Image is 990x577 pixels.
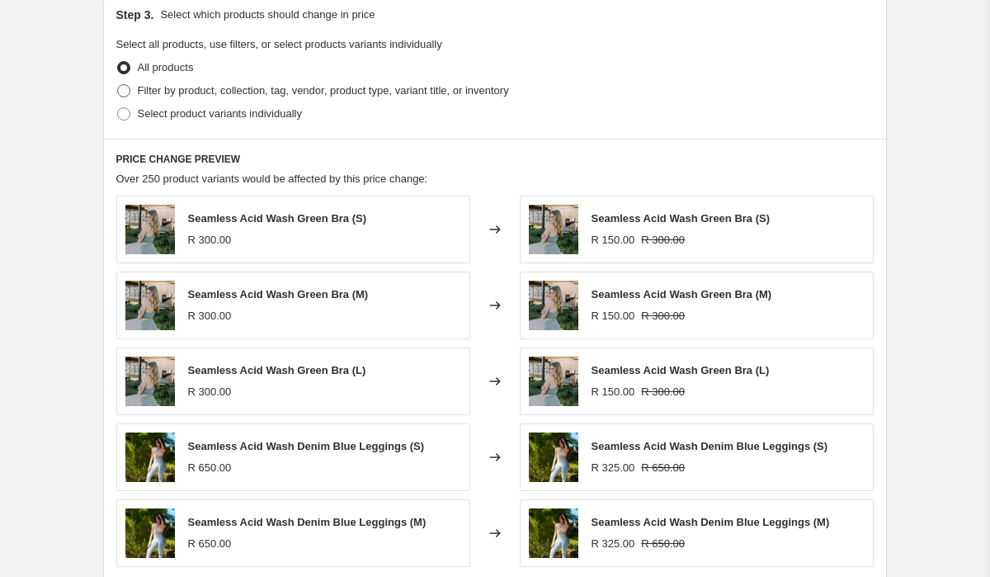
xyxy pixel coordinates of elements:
img: 5_24e8e39a-e419-4ec3-8930-823b195bc289_80x.png [125,508,175,558]
div: R 325.00 [592,536,635,552]
strike: R 300.00 [641,384,685,400]
img: 46_80x.jpg [125,281,175,330]
span: All products [138,61,194,73]
img: 5_24e8e39a-e419-4ec3-8930-823b195bc289_80x.png [125,433,175,482]
p: Select which products should change in price [160,7,375,23]
strike: R 300.00 [641,308,685,324]
img: 5_24e8e39a-e419-4ec3-8930-823b195bc289_80x.png [529,508,578,558]
span: Select product variants individually [138,107,302,120]
span: Seamless Acid Wash Denim Blue Leggings (M) [188,516,427,528]
div: R 150.00 [592,308,635,324]
span: Seamless Acid Wash Denim Blue Leggings (S) [592,440,828,452]
strike: R 650.00 [641,460,685,476]
div: R 300.00 [188,384,232,400]
span: Over 250 product variants would be affected by this price change: [116,173,428,185]
span: Seamless Acid Wash Green Bra (S) [592,212,771,225]
strike: R 300.00 [641,232,685,248]
h6: PRICE CHANGE PREVIEW [116,153,874,166]
span: Seamless Acid Wash Denim Blue Leggings (S) [188,440,425,452]
span: Seamless Acid Wash Green Bra (M) [592,288,772,300]
span: Seamless Acid Wash Green Bra (L) [188,364,366,376]
span: Seamless Acid Wash Denim Blue Leggings (M) [592,516,830,528]
img: 46_80x.jpg [529,281,578,330]
strike: R 650.00 [641,536,685,552]
span: Seamless Acid Wash Green Bra (S) [188,212,367,225]
span: Seamless Acid Wash Green Bra (M) [188,288,369,300]
div: R 300.00 [188,308,232,324]
img: 46_80x.jpg [125,205,175,254]
div: R 150.00 [592,232,635,248]
div: R 150.00 [592,384,635,400]
span: Select all products, use filters, or select products variants individually [116,38,442,50]
span: Seamless Acid Wash Green Bra (L) [592,364,770,376]
span: Filter by product, collection, tag, vendor, product type, variant title, or inventory [138,84,509,97]
div: R 325.00 [592,460,635,476]
div: R 300.00 [188,232,232,248]
img: 46_80x.jpg [125,357,175,406]
img: 46_80x.jpg [529,205,578,254]
img: 46_80x.jpg [529,357,578,406]
div: R 650.00 [188,460,232,476]
img: 5_24e8e39a-e419-4ec3-8930-823b195bc289_80x.png [529,433,578,482]
h2: Step 3. [116,7,154,23]
div: R 650.00 [188,536,232,552]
